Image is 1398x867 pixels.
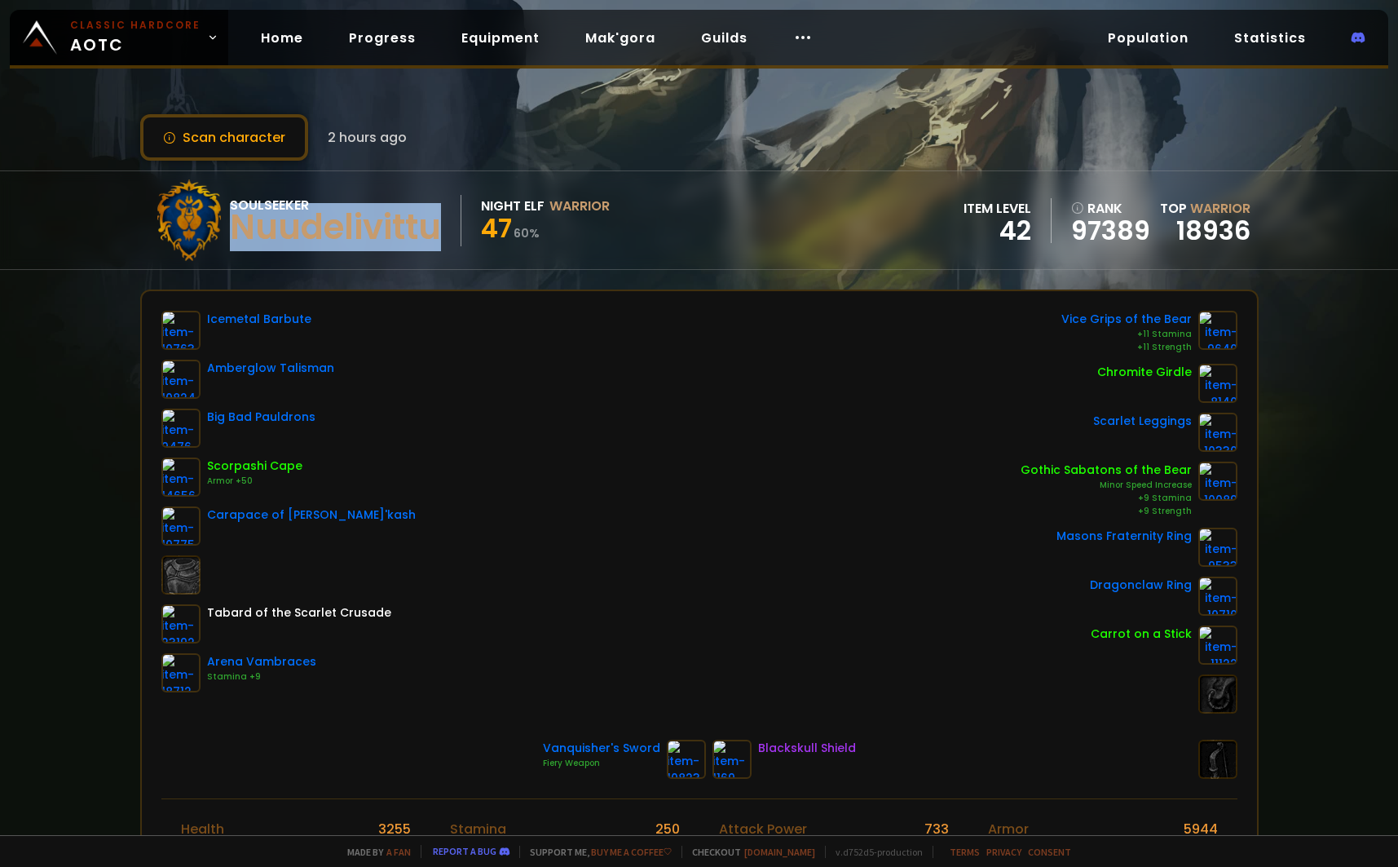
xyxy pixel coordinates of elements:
div: Dragonclaw Ring [1090,577,1192,594]
span: 2 hours ago [328,127,407,148]
img: item-11122 [1198,626,1237,665]
img: item-10330 [1198,413,1237,452]
div: Stamina +9 [207,670,316,683]
div: Masons Fraternity Ring [1056,528,1192,545]
div: Amberglow Talisman [207,360,334,377]
div: Vanquisher's Sword [543,740,660,757]
div: 733 [924,819,949,839]
img: item-8140 [1198,364,1237,403]
div: Stamina [450,819,506,839]
img: item-9640 [1198,311,1237,350]
span: Made by [337,846,411,858]
a: Population [1095,21,1202,55]
div: Scorpashi Cape [207,458,302,475]
div: Health [181,819,224,839]
div: Carapace of [PERSON_NAME]'kash [207,506,416,524]
div: rank [1071,198,1150,219]
div: Armor +50 [207,475,302,488]
a: Mak'gora [572,21,668,55]
a: Buy me a coffee [591,846,672,858]
div: +9 Stamina [1021,492,1192,505]
a: [DOMAIN_NAME] [744,846,815,858]
div: Tabard of the Scarlet Crusade [207,604,391,621]
a: Equipment [448,21,553,55]
a: Consent [1028,846,1071,858]
div: Warrior [549,196,610,216]
div: +11 Strength [1061,341,1192,354]
div: 250 [655,819,680,839]
div: 5944 [1184,819,1218,839]
div: +11 Stamina [1061,328,1192,341]
div: Icemetal Barbute [207,311,311,328]
img: item-18712 [161,653,201,692]
img: item-14656 [161,458,201,497]
a: 18936 [1176,212,1250,249]
a: Guilds [688,21,761,55]
a: a fan [386,846,411,858]
span: 47 [481,210,512,246]
small: Classic Hardcore [70,18,201,33]
span: v. d752d5 - production [825,846,923,858]
a: Classic HardcoreAOTC [10,10,228,65]
div: Armor [988,819,1029,839]
span: Warrior [1190,199,1250,218]
img: item-9533 [1198,528,1237,567]
a: Terms [950,846,980,858]
div: Vice Grips of the Bear [1061,311,1192,328]
div: Big Bad Pauldrons [207,409,315,426]
a: Privacy [986,846,1021,858]
div: 42 [964,219,1031,243]
a: Report a bug [433,845,496,857]
div: Gothic Sabatons of the Bear [1021,462,1192,479]
a: 97389 [1071,219,1150,243]
div: Soulseeker [230,195,441,215]
div: +9 Strength [1021,505,1192,518]
div: Night Elf [481,196,545,216]
span: AOTC [70,18,201,57]
img: item-10763 [161,311,201,350]
small: 60 % [514,225,540,241]
a: Statistics [1221,21,1319,55]
img: item-10710 [1198,577,1237,616]
div: Scarlet Leggings [1093,413,1192,430]
img: item-1169 [712,740,752,779]
img: item-9476 [161,409,201,448]
div: Chromite Girdle [1097,364,1192,381]
div: Blackskull Shield [758,740,856,757]
div: Attack Power [719,819,807,839]
img: item-10775 [161,506,201,546]
div: Arena Vambraces [207,653,316,670]
div: Nuudelivittu [230,215,441,240]
div: Fiery Weapon [543,757,660,770]
span: Support me, [519,846,672,858]
div: Minor Speed Increase [1021,479,1192,492]
img: item-23192 [161,604,201,644]
a: Progress [336,21,429,55]
div: Carrot on a Stick [1091,626,1192,643]
div: item level [964,198,1031,219]
div: 3255 [378,819,411,839]
img: item-10089 [1198,462,1237,501]
a: Home [248,21,316,55]
img: item-10823 [667,740,706,779]
span: Checkout [681,846,815,858]
button: Scan character [140,114,308,161]
img: item-10824 [161,360,201,399]
div: Top [1160,198,1250,219]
